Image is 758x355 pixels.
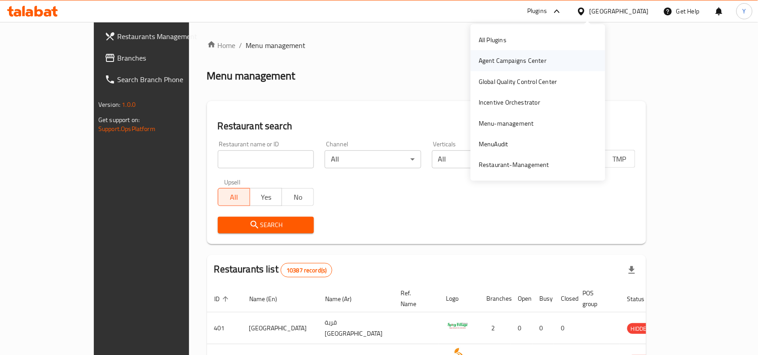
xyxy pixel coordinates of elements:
[224,179,241,185] label: Upsell
[479,160,549,170] div: Restaurant-Management
[325,150,421,168] div: All
[98,123,155,135] a: Support.OpsPlatform
[218,217,314,233] button: Search
[627,294,657,304] span: Status
[554,285,576,312] th: Closed
[122,99,136,110] span: 1.0.0
[98,99,120,110] span: Version:
[590,6,649,16] div: [GEOGRAPHIC_DATA]
[207,40,646,51] nav: breadcrumb
[97,26,220,47] a: Restaurants Management
[207,312,242,344] td: 401
[98,114,140,126] span: Get support on:
[511,285,533,312] th: Open
[97,47,220,69] a: Branches
[479,139,508,149] div: MenuAudit
[117,74,213,85] span: Search Branch Phone
[246,40,306,51] span: Menu management
[318,312,394,344] td: قرية [GEOGRAPHIC_DATA]
[225,219,307,231] span: Search
[743,6,746,16] span: Y
[480,312,511,344] td: 2
[207,40,236,51] a: Home
[583,288,609,309] span: POS group
[527,6,547,17] div: Plugins
[254,191,278,204] span: Yes
[207,69,295,83] h2: Menu management
[286,191,310,204] span: No
[250,188,282,206] button: Yes
[432,150,529,168] div: All
[214,263,333,277] h2: Restaurants list
[446,315,469,337] img: Spicy Village
[479,35,507,45] div: All Plugins
[607,153,632,166] span: TMP
[627,324,654,334] span: HIDDEN
[281,263,332,277] div: Total records count
[511,312,533,344] td: 0
[117,31,213,42] span: Restaurants Management
[479,97,540,107] div: Incentive Orchestrator
[325,294,363,304] span: Name (Ar)
[97,69,220,90] a: Search Branch Phone
[218,150,314,168] input: Search for restaurant name or ID..
[533,312,554,344] td: 0
[479,56,546,66] div: Agent Campaigns Center
[281,266,332,275] span: 10387 record(s)
[627,323,654,334] div: HIDDEN
[239,40,242,51] li: /
[282,188,314,206] button: No
[533,285,554,312] th: Busy
[554,312,576,344] td: 0
[214,294,231,304] span: ID
[222,191,247,204] span: All
[218,119,635,133] h2: Restaurant search
[218,188,250,206] button: All
[249,294,289,304] span: Name (En)
[479,118,534,128] div: Menu-management
[603,150,635,168] button: TMP
[401,288,428,309] span: Ref. Name
[117,53,213,63] span: Branches
[242,312,318,344] td: [GEOGRAPHIC_DATA]
[480,285,511,312] th: Branches
[479,77,557,87] div: Global Quality Control Center
[439,285,480,312] th: Logo
[621,259,643,281] div: Export file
